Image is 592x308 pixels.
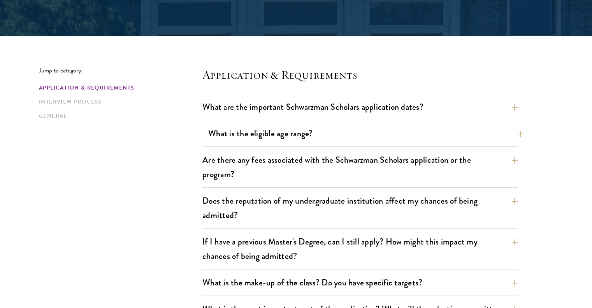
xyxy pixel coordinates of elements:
a: General [39,112,198,120]
a: Application & Requirements [39,84,198,92]
button: Are there any fees associated with the Schwarzman Scholars application or the program? [202,151,518,183]
a: Interview Process [39,98,198,106]
p: Jump to category: [39,67,202,74]
button: Does the reputation of my undergraduate institution affect my chances of being admitted? [202,192,518,224]
button: If I have a previous Master's Degree, can I still apply? How might this impact my chances of bein... [202,233,518,265]
button: What is the make-up of the class? Do you have specific targets? [202,274,518,291]
button: What are the important Schwarzman Scholars application dates? [202,98,518,116]
button: What is the eligible age range? [208,125,523,142]
h4: Application & Requirements [202,67,518,83]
